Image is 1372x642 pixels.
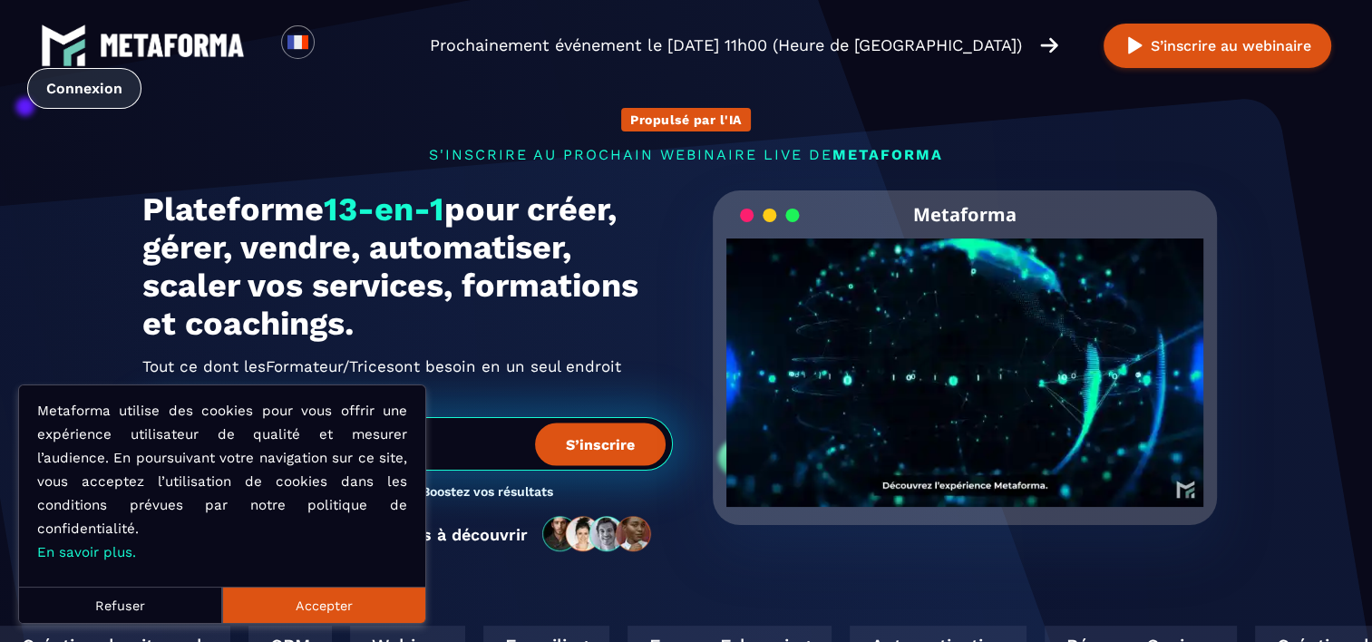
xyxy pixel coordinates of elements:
img: arrow-right [1040,35,1058,55]
h3: Boostez vos résultats [422,484,553,501]
video: Your browser does not support the video tag. [726,238,1204,477]
button: Refuser [19,587,222,623]
a: En savoir plus. [37,544,136,560]
span: METAFORMA [832,146,943,163]
p: s'inscrire au prochain webinaire live de [142,146,1231,163]
span: Formateur/Trices [266,352,394,381]
h1: Plateforme pour créer, gérer, vendre, automatiser, scaler vos services, formations et coachings. [142,190,673,343]
button: S’inscrire [535,423,666,465]
button: S’inscrire au webinaire [1104,24,1331,68]
img: logo [100,34,245,57]
h2: Tout ce dont les ont besoin en un seul endroit [142,352,673,381]
h2: Metaforma [913,190,1017,238]
div: Search for option [315,25,359,65]
img: loading [740,207,800,224]
img: play [1124,34,1146,57]
img: fr [287,31,309,53]
p: Metaforma utilise des cookies pour vous offrir une expérience utilisateur de qualité et mesurer l... [37,399,407,564]
input: Search for option [330,34,344,56]
button: Accepter [222,587,425,623]
img: logo [41,23,86,68]
img: community-people [537,515,658,553]
a: Connexion [27,68,141,109]
p: Prochainement événement le [DATE] 11h00 (Heure de [GEOGRAPHIC_DATA]) [430,33,1022,58]
span: 13-en-1 [324,190,444,229]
